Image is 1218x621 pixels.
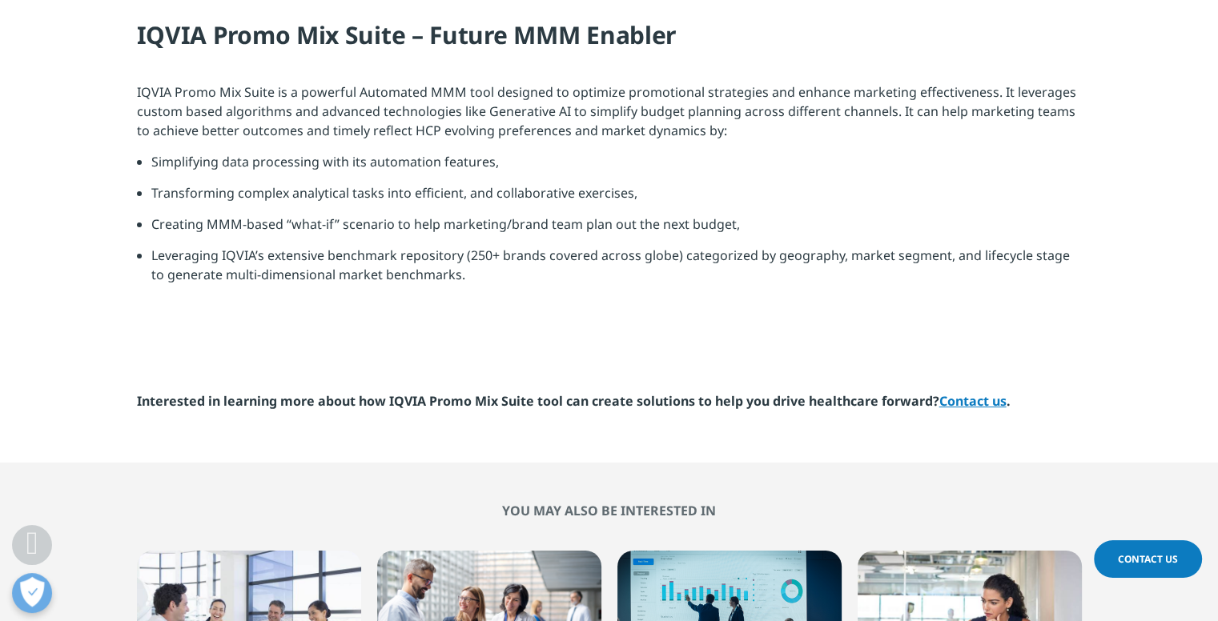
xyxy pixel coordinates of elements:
a: Contact Us [1094,540,1202,578]
span: Contact Us [1118,552,1178,566]
li: Transforming complex analytical tasks into efficient, and collaborative exercises, [151,183,1082,214]
strong: Interested in learning more about how IQVIA Promo Mix Suite tool can create solutions to help you... [137,392,1011,410]
h2: You may also be interested in [137,503,1082,519]
button: Open Preferences [12,573,52,613]
h4: IQVIA Promo Mix Suite – Future MMM Enabler [137,19,1082,63]
li: Simplifying data processing with its automation features, [151,152,1082,183]
a: Contact us [939,392,1007,410]
li: Creating MMM-based “what-if” scenario to help marketing/brand team plan out the next budget, [151,214,1082,246]
p: IQVIA Promo Mix Suite is a powerful Automated MMM tool designed to optimize promotional strategie... [137,82,1082,152]
li: Leveraging IQVIA’s extensive benchmark repository (250+ brands covered across globe) categorized ... [151,246,1082,296]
